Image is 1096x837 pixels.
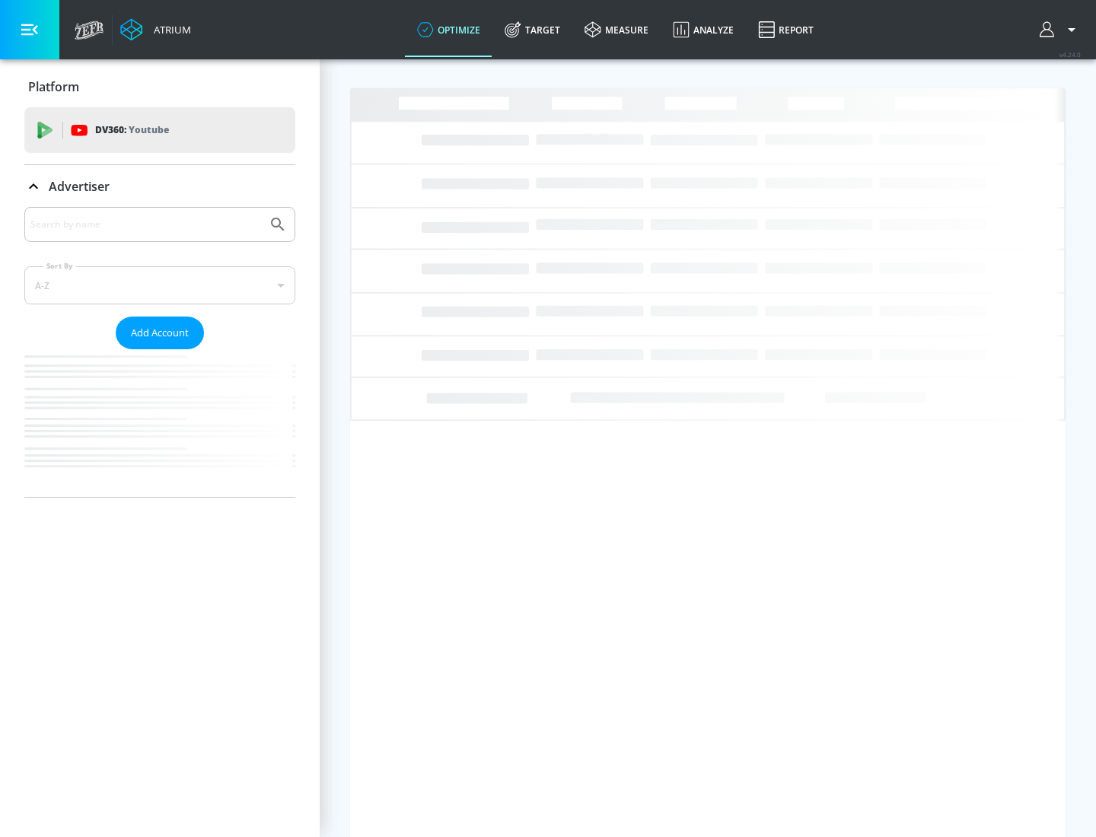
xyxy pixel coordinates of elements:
div: Atrium [148,23,191,37]
nav: list of Advertiser [24,349,295,497]
div: Platform [24,65,295,108]
span: v 4.24.0 [1059,50,1081,59]
div: DV360: Youtube [24,107,295,153]
div: A-Z [24,266,295,304]
label: Sort By [43,261,76,271]
a: Atrium [120,18,191,41]
a: measure [572,2,661,57]
span: Add Account [131,324,189,342]
a: optimize [405,2,492,57]
div: Advertiser [24,165,295,208]
a: Target [492,2,572,57]
p: Advertiser [49,178,110,195]
p: DV360: [95,122,169,138]
button: Add Account [116,317,204,349]
input: Search by name [30,215,261,234]
div: Advertiser [24,207,295,497]
p: Youtube [129,122,169,138]
a: Analyze [661,2,746,57]
a: Report [746,2,826,57]
p: Platform [28,78,79,95]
